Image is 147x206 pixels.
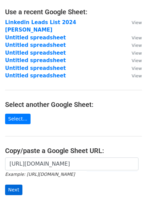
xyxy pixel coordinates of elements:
[125,42,142,48] a: View
[5,35,66,41] a: Untitled spreadsheet
[5,42,66,48] a: Untitled spreadsheet
[125,57,142,63] a: View
[125,65,142,71] a: View
[5,19,76,33] a: Linkedin Leads List 2024 [PERSON_NAME]
[132,43,142,48] small: View
[132,20,142,25] small: View
[125,73,142,79] a: View
[132,66,142,71] small: View
[132,73,142,78] small: View
[125,19,142,25] a: View
[125,35,142,41] a: View
[5,65,66,71] a: Untitled spreadsheet
[132,51,142,56] small: View
[113,173,147,206] iframe: Chat Widget
[5,172,75,177] small: Example: [URL][DOMAIN_NAME]
[5,185,22,195] input: Next
[5,57,66,63] a: Untitled spreadsheet
[5,8,142,16] h4: Use a recent Google Sheet:
[5,73,66,79] a: Untitled spreadsheet
[5,50,66,56] a: Untitled spreadsheet
[132,35,142,40] small: View
[132,58,142,63] small: View
[125,50,142,56] a: View
[5,157,139,170] input: Paste your Google Sheet URL here
[5,100,142,109] h4: Select another Google Sheet:
[5,114,31,124] a: Select...
[5,147,142,155] h4: Copy/paste a Google Sheet URL:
